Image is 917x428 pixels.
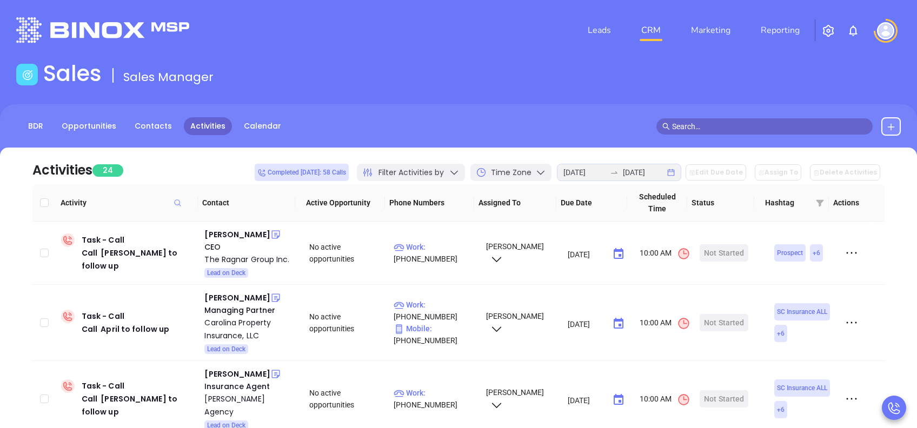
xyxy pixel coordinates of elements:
th: Active Opportunity [295,184,385,222]
div: CEO [204,241,294,253]
div: Call April to follow up [82,323,169,336]
span: [PERSON_NAME] [484,312,544,332]
div: Activities [32,160,92,180]
button: Edit Due Date [686,164,746,180]
div: Task - Call [82,310,169,336]
div: [PERSON_NAME] [204,291,270,304]
input: MM/DD/YYYY [568,394,604,405]
span: [PERSON_NAME] [484,388,544,409]
a: BDR [22,117,50,135]
img: user [877,22,894,39]
p: [PHONE_NUMBER] [394,387,476,411]
span: Work : [394,300,426,309]
span: Activity [61,197,194,209]
span: Completed [DATE]: 58 Calls [257,166,346,178]
input: End date [623,166,665,178]
div: [PERSON_NAME] [204,367,270,380]
th: Scheduled Time [627,184,687,222]
input: MM/DD/YYYY [568,318,604,329]
span: SC Insurance ALL [777,306,827,318]
div: No active opportunities [309,387,385,411]
div: Call [PERSON_NAME] to follow up [82,246,196,272]
span: Work : [394,243,426,251]
span: Sales Manager [123,69,214,85]
span: Time Zone [491,167,531,178]
div: Managing Partner [204,304,294,316]
p: [PHONE_NUMBER] [394,241,476,265]
div: No active opportunities [309,241,385,265]
a: Leads [583,19,615,41]
a: Opportunities [55,117,123,135]
th: Due Date [556,184,627,222]
button: Choose date, selected date is Aug 28, 2025 [608,243,629,265]
button: Choose date, selected date is Aug 28, 2025 [608,389,629,411]
th: Assigned To [474,184,556,222]
a: Carolina Property Insurance, LLC [204,316,294,342]
span: Work : [394,389,426,397]
span: SC Insurance ALL [777,382,827,394]
span: search [662,123,670,130]
span: [PERSON_NAME] [484,242,544,263]
th: Status [687,184,754,222]
span: Filter Activities by [378,167,444,178]
th: Actions [829,184,874,222]
h1: Sales [43,61,102,86]
button: Choose date, selected date is Aug 28, 2025 [608,313,629,335]
img: iconNotification [847,24,860,37]
input: Search… [672,121,867,132]
div: No active opportunities [309,311,385,335]
button: Assign To [755,164,801,180]
div: [PERSON_NAME] [204,228,270,241]
div: Not Started [704,390,744,407]
span: 10:00 AM [640,317,690,330]
span: Prospect [777,247,803,259]
a: The Ragnar Group Inc. [204,253,294,266]
span: Lead on Deck [207,343,245,355]
button: Delete Activities [810,164,880,180]
span: 10:00 AM [640,393,690,406]
a: Marketing [687,19,735,41]
a: CRM [637,19,665,41]
div: Not Started [704,314,744,331]
div: Task - Call [82,379,196,418]
img: logo [16,17,189,43]
a: Contacts [128,117,178,135]
div: Task - Call [82,233,196,272]
span: Lead on Deck [207,267,245,279]
span: + 6 [813,247,820,259]
span: swap-right [610,168,619,177]
div: Insurance Agent [204,380,294,392]
span: 10:00 AM [640,247,690,260]
input: Start date [563,166,606,178]
p: [PHONE_NUMBER] [394,299,476,323]
th: Contact [198,184,295,222]
a: Calendar [237,117,288,135]
a: Reporting [756,19,804,41]
a: [PERSON_NAME] Agency [204,392,294,418]
div: Not Started [704,244,744,262]
span: + 6 [777,327,785,339]
a: Activities [184,117,232,135]
div: Call [PERSON_NAME] to follow up [82,392,196,418]
span: Mobile : [394,324,432,333]
span: to [610,168,619,177]
img: iconSetting [822,24,835,37]
p: [PHONE_NUMBER] [394,323,476,346]
span: 24 [92,164,123,177]
th: Phone Numbers [385,184,475,222]
span: Hashtag [765,197,811,209]
input: MM/DD/YYYY [568,249,604,259]
span: + 6 [777,404,785,416]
